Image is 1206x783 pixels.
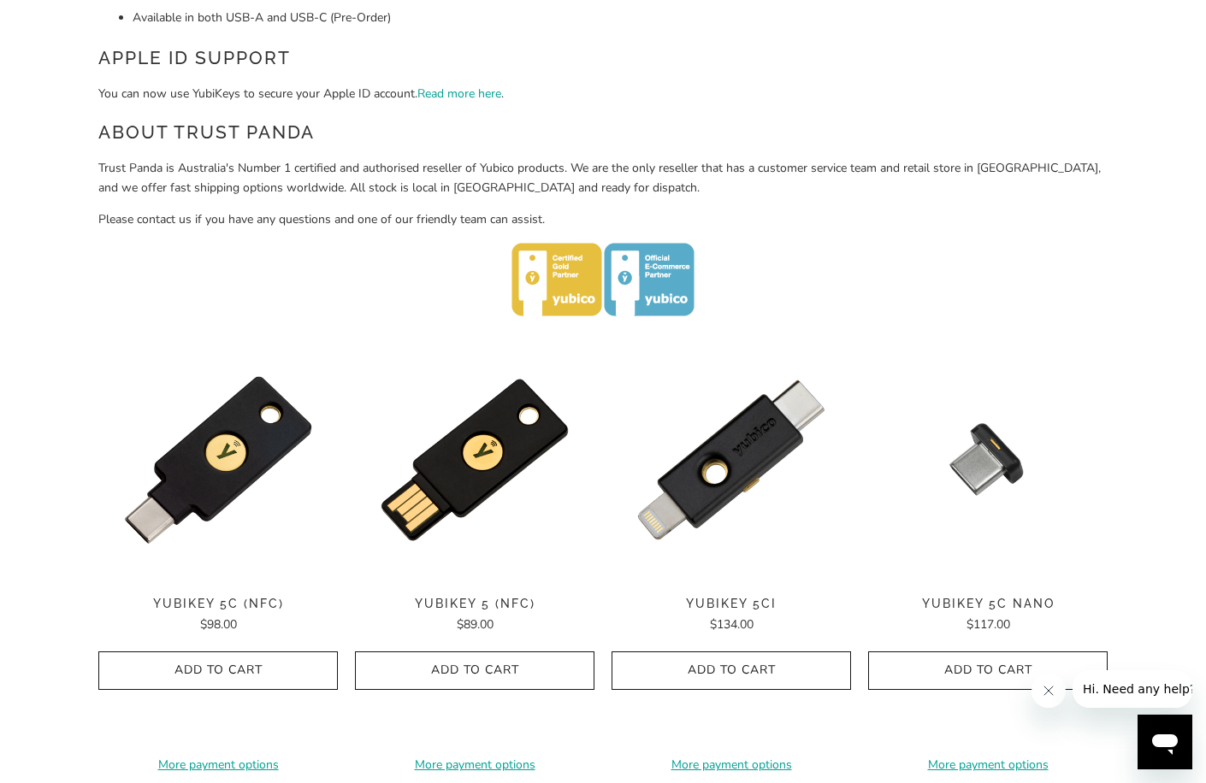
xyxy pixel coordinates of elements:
[98,210,1108,229] p: Please contact us if you have any questions and one of our friendly team can assist.
[868,340,1108,580] img: YubiKey 5C Nano - Trust Panda
[612,597,851,611] span: YubiKey 5Ci
[355,597,594,634] a: YubiKey 5 (NFC) $89.00
[1073,670,1192,708] iframe: Message from company
[868,756,1108,774] a: More payment options
[457,616,494,633] span: $89.00
[355,597,594,611] span: YubiKey 5 (NFC)
[868,597,1108,611] span: YubiKey 5C Nano
[612,756,851,774] a: More payment options
[98,340,338,580] img: YubiKey 5C (NFC) - Trust Panda
[373,663,576,678] span: Add to Cart
[1032,674,1066,708] iframe: Close message
[98,756,338,774] a: More payment options
[133,9,1108,27] li: Available in both USB-A and USB-C (Pre-Order)
[116,663,320,678] span: Add to Cart
[98,597,338,611] span: YubiKey 5C (NFC)
[355,340,594,580] img: YubiKey 5 (NFC) - Trust Panda
[355,340,594,580] a: YubiKey 5 (NFC) - Trust Panda YubiKey 5 (NFC) - Trust Panda
[612,340,851,580] img: YubiKey 5Ci - Trust Panda
[98,597,338,634] a: YubiKey 5C (NFC) $98.00
[98,44,1108,72] h2: Apple ID Support
[868,597,1108,634] a: YubiKey 5C Nano $117.00
[630,663,833,678] span: Add to Cart
[98,119,1108,146] h2: About Trust Panda
[868,651,1108,690] button: Add to Cart
[98,651,338,690] button: Add to Cart
[355,756,594,774] a: More payment options
[710,616,754,633] span: $134.00
[612,597,851,634] a: YubiKey 5Ci $134.00
[98,85,1108,103] p: You can now use YubiKeys to secure your Apple ID account. .
[886,663,1090,678] span: Add to Cart
[10,12,123,26] span: Hi. Need any help?
[98,159,1108,197] p: Trust Panda is Australia's Number 1 certified and authorised reseller of Yubico products. We are ...
[612,651,851,690] button: Add to Cart
[612,340,851,580] a: YubiKey 5Ci - Trust Panda YubiKey 5Ci - Trust Panda
[355,651,594,690] button: Add to Cart
[868,340,1108,580] a: YubiKey 5C Nano - Trust Panda YubiKey 5C Nano - Trust Panda
[967,616,1010,633] span: $117.00
[1138,715,1192,769] iframe: Button to launch messaging window
[98,340,338,580] a: YubiKey 5C (NFC) - Trust Panda YubiKey 5C (NFC) - Trust Panda
[417,85,501,102] a: Read more here
[200,616,237,633] span: $98.00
